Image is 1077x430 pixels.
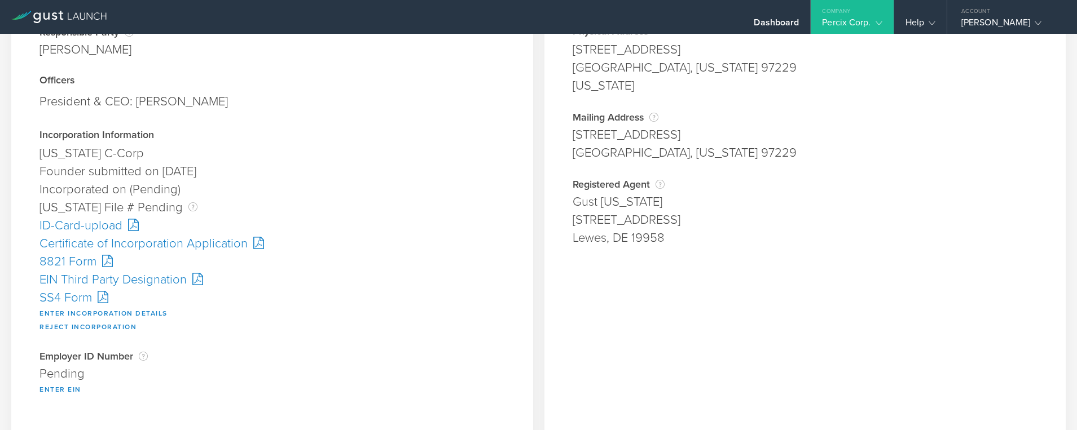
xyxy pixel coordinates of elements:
[39,180,505,198] div: Incorporated on (Pending)
[573,77,1038,95] div: [US_STATE]
[39,307,168,320] button: Enter Incorporation Details
[39,144,505,162] div: [US_STATE] C-Corp
[573,144,1038,162] div: [GEOGRAPHIC_DATA], [US_STATE] 97229
[39,130,505,141] div: Incorporation Information
[573,211,1038,229] div: [STREET_ADDRESS]
[961,17,1057,34] div: [PERSON_NAME]
[573,193,1038,211] div: Gust [US_STATE]
[39,26,134,38] div: Responsible Party
[39,234,505,252] div: Certificate of Incorporation Application
[822,17,882,34] div: Percix Corp.
[39,76,505,87] div: Officers
[754,17,799,34] div: Dashboard
[39,351,505,362] div: Employer ID Number
[39,320,137,334] button: Reject Incorporation
[39,365,505,383] div: Pending
[573,59,1038,77] div: [GEOGRAPHIC_DATA], [US_STATE] 97229
[1021,376,1077,430] iframe: Chat Widget
[39,41,134,59] div: [PERSON_NAME]
[573,179,1038,190] div: Registered Agent
[905,17,935,34] div: Help
[39,198,505,216] div: [US_STATE] File # Pending
[39,271,505,289] div: EIN Third Party Designation
[573,112,1038,123] div: Mailing Address
[573,229,1038,247] div: Lewes, DE 19958
[39,162,505,180] div: Founder submitted on [DATE]
[39,252,505,271] div: 8821 Form
[39,383,81,396] button: Enter EIN
[39,90,505,113] div: President & CEO: [PERSON_NAME]
[573,41,1038,59] div: [STREET_ADDRESS]
[39,216,505,234] div: ID-Card-upload
[39,289,505,307] div: SS4 Form
[573,126,1038,144] div: [STREET_ADDRESS]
